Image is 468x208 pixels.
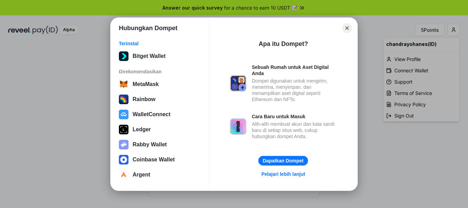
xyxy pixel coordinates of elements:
img: svg+xml,%3Csvg%20width%3D%22120%22%20height%3D%22120%22%20viewBox%3D%220%200%20120%20120%22%20fil... [119,95,128,104]
div: Terinstal [119,40,201,47]
div: Coinbase Wallet [133,157,175,163]
img: svg+xml,%3Csvg%20xmlns%3D%22http%3A%2F%2Fwww.w3.org%2F2000%2Fsvg%22%20fill%3D%22none%22%20viewBox... [230,118,246,135]
div: Pelajari lebih lanjut [261,171,305,177]
img: svg+xml,%3Csvg%20width%3D%2228%22%20height%3D%2228%22%20viewBox%3D%220%200%2028%2028%22%20fill%3D... [119,155,128,164]
div: Ledger [133,126,151,133]
button: Argent [117,168,203,182]
button: MetaMask [117,77,203,91]
button: Rabby Wallet [117,138,203,151]
button: Rainbow [117,93,203,106]
img: svg+xml,%3Csvg%20xmlns%3D%22http%3A%2F%2Fwww.w3.org%2F2000%2Fsvg%22%20fill%3D%22none%22%20viewBox... [119,140,128,149]
button: Dapatkan Dompet [258,156,308,166]
div: Bitget Wallet [133,53,165,59]
button: Close [342,23,352,33]
img: svg+xml,%3Csvg%20width%3D%2228%22%20height%3D%2228%22%20viewBox%3D%220%200%2028%2028%22%20fill%3D... [119,170,128,180]
button: Ledger [117,123,203,136]
a: Pelajari lebih lanjut [257,170,309,179]
div: Cara Baru untuk Masuk [252,113,337,120]
div: Rainbow [133,96,156,102]
div: MetaMask [133,81,159,87]
img: svg+xml,%3Csvg%20width%3D%2228%22%20height%3D%2228%22%20viewBox%3D%220%200%2028%2028%22%20fill%3D... [119,79,128,89]
div: Argent [133,172,150,178]
div: Sebuah Rumah untuk Aset Digital Anda [252,64,337,76]
button: WalletConnect [117,108,203,121]
img: svg+xml,%3Csvg%20width%3D%2228%22%20height%3D%2228%22%20viewBox%3D%220%200%2028%2028%22%20fill%3D... [119,110,128,119]
div: Dapatkan Dompet [263,158,304,164]
h1: Hubungkan Dompet [119,24,177,32]
button: Coinbase Wallet [117,153,203,167]
div: Dompet digunakan untuk mengirim, menerima, menyimpan, dan menampilkan aset digital seperti Ethere... [252,78,337,102]
div: Alih-alih membuat akun dan kata sandi baru di setiap situs web, cukup hubungkan dompet Anda. [252,121,337,139]
img: svg+xml,%3Csvg%20xmlns%3D%22http%3A%2F%2Fwww.w3.org%2F2000%2Fsvg%22%20fill%3D%22none%22%20viewBox... [230,75,246,91]
img: svg+xml,%3Csvg%20xmlns%3D%22http%3A%2F%2Fwww.w3.org%2F2000%2Fsvg%22%20width%3D%2228%22%20height%3... [119,125,128,134]
div: Apa itu Dompet? [259,40,308,48]
div: Rabby Wallet [133,142,167,148]
div: Direkomendasikan [119,69,201,75]
button: Bitget Wallet [117,49,203,63]
img: svg+xml;base64,PHN2ZyB3aWR0aD0iNTEyIiBoZWlnaHQ9IjUxMiIgdmlld0JveD0iMCAwIDUxMiA1MTIiIGZpbGw9Im5vbm... [119,51,128,61]
div: WalletConnect [133,111,171,118]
